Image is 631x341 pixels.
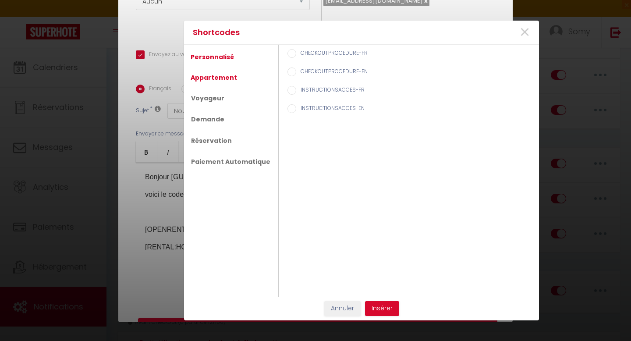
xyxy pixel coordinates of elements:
button: Close [519,23,530,42]
a: Paiement Automatique [186,153,275,170]
a: Voyageur [186,90,229,107]
span: × [519,19,530,46]
label: CHECKOUTPROCEDURE-FR [296,49,368,59]
h4: Shortcodes [193,26,414,39]
label: INSTRUCTIONSACCES-EN [296,104,365,114]
button: Ouvrir le widget de chat LiveChat [7,4,33,30]
a: Appartement [186,70,241,85]
button: Insérer [365,301,399,316]
a: Personnalisé [186,49,238,65]
a: Demande [186,111,229,128]
a: Réservation [186,132,237,149]
label: INSTRUCTIONSACCES-FR [296,86,365,96]
label: CHECKOUTPROCEDURE-EN [296,67,368,77]
button: Annuler [324,301,361,316]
